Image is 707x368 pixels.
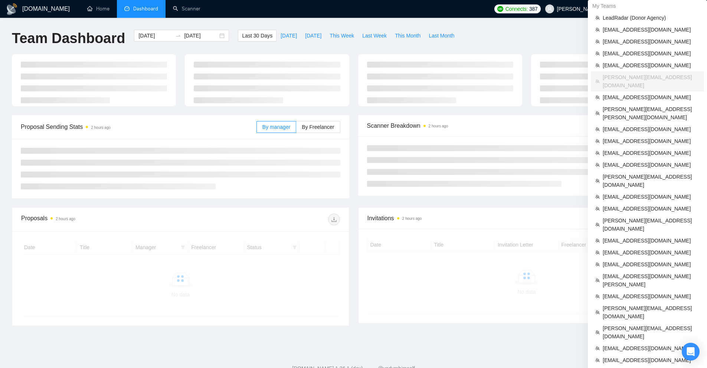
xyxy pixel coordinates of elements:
[175,33,181,39] span: swap-right
[358,30,391,42] button: Last Week
[301,30,325,42] button: [DATE]
[547,6,552,12] span: user
[175,33,181,39] span: to
[692,3,704,15] button: setting
[302,124,334,130] span: By Freelancer
[425,30,458,42] button: Last Month
[124,6,130,11] span: dashboard
[330,32,354,40] span: This Week
[21,122,256,131] span: Proposal Sending Stats
[429,32,454,40] span: Last Month
[6,3,18,15] img: logo
[497,6,503,12] img: upwork-logo.png
[12,30,125,47] h1: Team Dashboard
[262,124,290,130] span: By manager
[367,121,687,130] span: Scanner Breakdown
[91,126,111,130] time: 2 hours ago
[505,5,528,13] span: Connects:
[173,6,200,12] a: searchScanner
[395,32,420,40] span: This Month
[242,32,272,40] span: Last 30 Days
[693,6,704,12] span: setting
[391,30,425,42] button: This Month
[367,214,686,223] span: Invitations
[429,124,448,128] time: 2 hours ago
[56,217,75,221] time: 2 hours ago
[276,30,301,42] button: [DATE]
[529,5,537,13] span: 387
[238,30,276,42] button: Last 30 Days
[184,32,218,40] input: End date
[138,32,172,40] input: Start date
[281,32,297,40] span: [DATE]
[21,214,180,225] div: Proposals
[133,6,158,12] span: Dashboard
[692,6,704,12] a: setting
[682,343,700,361] div: Open Intercom Messenger
[685,119,695,125] span: New
[87,6,109,12] a: homeHome
[325,30,358,42] button: This Week
[362,32,387,40] span: Last Week
[402,216,422,221] time: 2 hours ago
[305,32,321,40] span: [DATE]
